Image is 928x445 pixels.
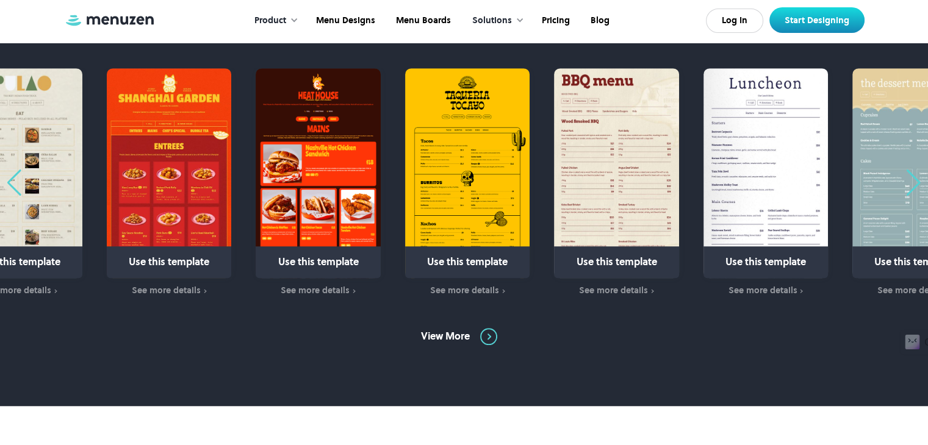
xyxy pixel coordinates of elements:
[554,68,678,297] div: 4 / 31
[304,2,384,40] a: Menu Designs
[421,330,470,343] div: View More
[905,169,922,196] div: Next slide
[405,68,530,297] div: 3 / 31
[242,2,304,40] div: Product
[703,68,828,297] div: 5 / 31
[256,68,380,278] a: Use this template
[728,285,797,295] div: See more details
[256,68,380,297] div: 2 / 31
[579,285,648,295] div: See more details
[281,285,350,295] div: See more details
[384,2,460,40] a: Menu Boards
[132,285,201,295] div: See more details
[421,328,508,345] a: View More
[254,14,286,27] div: Product
[107,284,231,297] a: See more details
[554,284,678,297] a: See more details
[405,68,530,278] a: Use this template
[6,169,23,196] div: Previous slide
[703,68,828,278] a: Use this template
[256,284,380,297] a: See more details
[703,284,828,297] a: See more details
[107,68,231,297] div: 1 / 31
[554,68,678,278] a: Use this template
[706,9,763,33] a: Log In
[579,2,619,40] a: Blog
[430,285,499,295] div: See more details
[107,68,231,278] a: Use this template
[472,14,512,27] div: Solutions
[769,7,865,33] a: Start Designing
[405,284,530,297] a: See more details
[530,2,579,40] a: Pricing
[460,2,530,40] div: Solutions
